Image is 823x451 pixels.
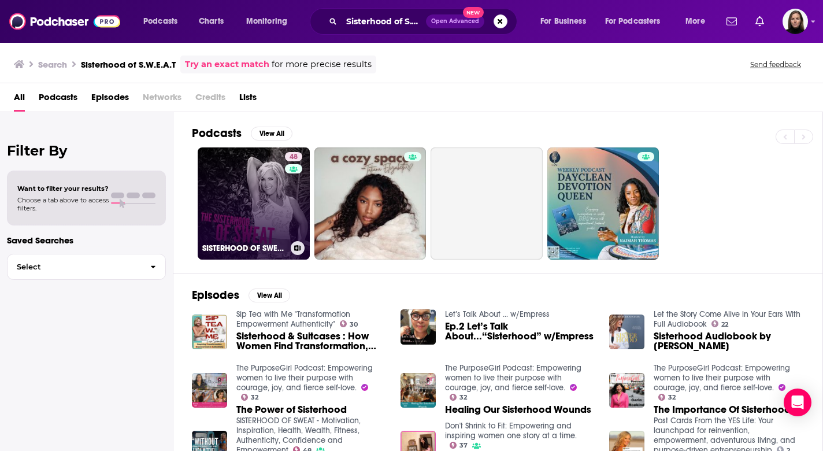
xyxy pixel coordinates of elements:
span: Sisterhood Audiobook by [PERSON_NAME] [654,331,804,351]
a: Let’s Talk About ... w/Empress [445,309,550,319]
a: PodcastsView All [192,126,292,141]
a: Show notifications dropdown [722,12,742,31]
img: Podchaser - Follow, Share and Rate Podcasts [9,10,120,32]
span: Want to filter your results? [17,184,109,193]
h2: Filter By [7,142,166,159]
span: Networks [143,88,181,112]
span: 32 [251,395,258,400]
a: Lists [239,88,257,112]
span: Open Advanced [431,19,479,24]
span: 32 [459,395,467,400]
input: Search podcasts, credits, & more... [342,12,426,31]
a: Try an exact match [185,58,269,71]
button: open menu [135,12,192,31]
img: Sisterhood & Suitcases : How Women Find Transformation, Empowerment & Authenticity Through Travel... [192,315,227,350]
h3: SISTERHOOD OF SWEAT - Motivation, Inspiration, Health, Wealth, Fitness, Authenticity, Confidence ... [202,243,286,253]
a: 48SISTERHOOD OF SWEAT - Motivation, Inspiration, Health, Wealth, Fitness, Authenticity, Confidenc... [198,147,310,260]
a: 48 [285,152,302,161]
img: Sisterhood Audiobook by Bobbie Houston [609,315,644,350]
a: 32 [241,394,259,401]
span: 48 [290,151,298,163]
a: The Importance Of Sisterhood [654,405,791,415]
h2: Podcasts [192,126,242,141]
button: Show profile menu [783,9,808,34]
a: Charts [191,12,231,31]
img: Ep.2 Let’s Talk About...“Sisterhood” w/Empress [401,309,436,345]
button: open menu [238,12,302,31]
img: Healing Our Sisterhood Wounds [401,373,436,408]
div: Search podcasts, credits, & more... [321,8,528,35]
a: 22 [711,320,729,327]
a: EpisodesView All [192,288,290,302]
a: 32 [658,394,676,401]
a: Episodes [91,88,129,112]
h2: Episodes [192,288,239,302]
a: The PurposeGirl Podcast: Empowering women to live their purpose with courage, joy, and fierce sel... [236,363,373,393]
a: Don't Shrink to Fit: Empowering and inspiring women one story at a time. [445,421,577,441]
a: The Power of Sisterhood [236,405,347,415]
span: Podcasts [143,13,177,29]
a: Let the Story Come Alive in Your Ears With Full Audiobook [654,309,800,329]
div: Open Intercom Messenger [784,389,811,416]
span: For Podcasters [605,13,661,29]
span: New [463,7,484,18]
a: All [14,88,25,112]
img: The Importance Of Sisterhood [609,373,644,408]
button: View All [249,289,290,302]
span: Credits [195,88,225,112]
a: Podcasts [39,88,77,112]
span: 30 [350,322,358,327]
a: Show notifications dropdown [751,12,769,31]
span: Select [8,263,141,271]
span: For Business [540,13,586,29]
span: Choose a tab above to access filters. [17,196,109,212]
span: 32 [668,395,676,400]
a: 37 [450,442,468,449]
button: open menu [532,12,600,31]
span: More [685,13,705,29]
p: Saved Searches [7,235,166,246]
button: Select [7,254,166,280]
button: open menu [677,12,720,31]
button: Send feedback [747,60,805,69]
span: 22 [721,322,728,327]
img: The Power of Sisterhood [192,373,227,408]
span: 37 [459,443,468,448]
h3: Sisterhood of S.W.E.A.T [81,59,176,70]
a: Sip Tea with Me "Transformation Empowerment Authenticity" [236,309,350,329]
a: Healing Our Sisterhood Wounds [445,405,591,415]
a: Ep.2 Let’s Talk About...“Sisterhood” w/Empress [445,321,595,341]
a: The PurposeGirl Podcast: Empowering women to live their purpose with courage, joy, and fierce sel... [654,363,790,393]
a: The PurposeGirl Podcast: Empowering women to live their purpose with courage, joy, and fierce sel... [445,363,581,393]
h3: Search [38,59,67,70]
img: User Profile [783,9,808,34]
span: Monitoring [246,13,287,29]
a: Sisterhood Audiobook by Bobbie Houston [654,331,804,351]
span: Charts [199,13,224,29]
button: View All [251,127,292,141]
span: for more precise results [272,58,372,71]
span: Logged in as BevCat3 [783,9,808,34]
button: Open AdvancedNew [426,14,484,28]
a: 30 [340,320,358,327]
a: 32 [450,394,468,401]
a: Sisterhood & Suitcases : How Women Find Transformation, Empowerment & Authenticity Through Travel... [236,331,387,351]
button: open menu [598,12,677,31]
